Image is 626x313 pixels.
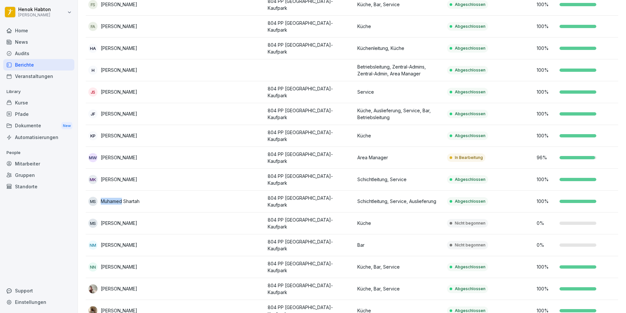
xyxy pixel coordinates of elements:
a: Berichte [3,59,74,70]
a: Einstellungen [3,296,74,308]
p: 804 PP [GEOGRAPHIC_DATA]-Kaufpark [268,173,352,186]
a: Kurse [3,97,74,108]
p: [PERSON_NAME] [101,45,137,52]
p: Schichtleitung, Service, Auslieferung [357,198,442,205]
p: [PERSON_NAME] [101,88,137,95]
p: Abgeschlossen [455,133,485,139]
a: Gruppen [3,169,74,181]
p: Abgeschlossen [455,67,485,73]
p: Schichtleitung, Service [357,176,442,183]
div: Dokumente [3,120,74,132]
p: 100 % [537,1,556,8]
p: [PERSON_NAME] [101,1,137,8]
p: Küche [357,132,442,139]
p: Abgeschlossen [455,45,485,51]
a: Home [3,25,74,36]
p: 804 PP [GEOGRAPHIC_DATA]-Kaufpark [268,260,352,274]
p: Henok Habton [18,7,51,12]
p: [PERSON_NAME] [101,154,137,161]
p: Abgeschlossen [455,286,485,292]
div: MW [88,153,97,162]
p: 804 PP [GEOGRAPHIC_DATA]-Kaufpark [268,85,352,99]
p: 804 PP [GEOGRAPHIC_DATA]-Kaufpark [268,238,352,252]
div: H [88,66,97,75]
p: 804 PP [GEOGRAPHIC_DATA]-Kaufpark [268,41,352,55]
p: [PERSON_NAME] [101,285,137,292]
a: Standorte [3,181,74,192]
p: Betriebsleitung, Zentral-Admins, Zentral-Admin, Area Manager [357,63,442,77]
div: New [61,122,72,130]
a: Pfade [3,108,74,120]
p: [PERSON_NAME] [18,13,51,17]
p: 100 % [537,23,556,30]
div: HA [88,44,97,53]
p: Nicht begonnen [455,242,485,248]
p: Area Manager [357,154,442,161]
p: Abgeschlossen [455,198,485,204]
p: Abgeschlossen [455,2,485,8]
p: Bar [357,242,442,248]
p: Küche [357,220,442,227]
p: [PERSON_NAME] [101,263,137,270]
p: In Bearbeitung [455,155,483,161]
div: NM [88,241,97,250]
p: Küche, Bar, Service [357,285,442,292]
p: 100 % [537,88,556,95]
p: Abgeschlossen [455,264,485,270]
p: 804 PP [GEOGRAPHIC_DATA]-Kaufpark [268,216,352,230]
p: [PERSON_NAME] [101,110,137,117]
p: Abgeschlossen [455,89,485,95]
p: 804 PP [GEOGRAPHIC_DATA]-Kaufpark [268,195,352,208]
p: People [3,148,74,158]
p: 0 % [537,242,556,248]
div: JF [88,109,97,118]
div: Support [3,285,74,296]
div: MK [88,175,97,184]
p: 804 PP [GEOGRAPHIC_DATA]-Kaufpark [268,129,352,143]
p: 100 % [537,198,556,205]
p: 804 PP [GEOGRAPHIC_DATA]-Kaufpark [268,282,352,296]
p: Küche, Auslieferung, Service, Bar, Betriebsleitung [357,107,442,121]
p: 804 PP [GEOGRAPHIC_DATA]-Kaufpark [268,151,352,164]
div: JS [88,87,97,97]
p: 804 PP [GEOGRAPHIC_DATA]-Kaufpark [268,20,352,33]
div: Automatisierungen [3,132,74,143]
div: Audits [3,48,74,59]
p: Küche, Bar, Service [357,1,442,8]
p: 100 % [537,110,556,117]
p: 100 % [537,132,556,139]
a: Veranstaltungen [3,70,74,82]
a: News [3,36,74,48]
p: Küche, Bar, Service [357,263,442,270]
p: Abgeschlossen [455,177,485,182]
p: [PERSON_NAME] [101,242,137,248]
p: 100 % [537,176,556,183]
p: 100 % [537,45,556,52]
div: FA [88,22,97,31]
p: 100 % [537,285,556,292]
a: Mitarbeiter [3,158,74,169]
p: 0 % [537,220,556,227]
p: 100 % [537,263,556,270]
p: Service [357,88,442,95]
p: Küche [357,23,442,30]
p: Nicht begonnen [455,220,485,226]
p: Abgeschlossen [455,111,485,117]
p: [PERSON_NAME] [101,220,137,227]
p: 804 PP [GEOGRAPHIC_DATA]-Kaufpark [268,107,352,121]
div: MS [88,219,97,228]
p: Muhamed Shartah [101,198,140,205]
p: 96 % [537,154,556,161]
p: Library [3,86,74,97]
p: [PERSON_NAME] [101,67,137,73]
img: blg89efdlmn69dc108woyfd0.png [88,284,97,293]
p: [PERSON_NAME] [101,23,137,30]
